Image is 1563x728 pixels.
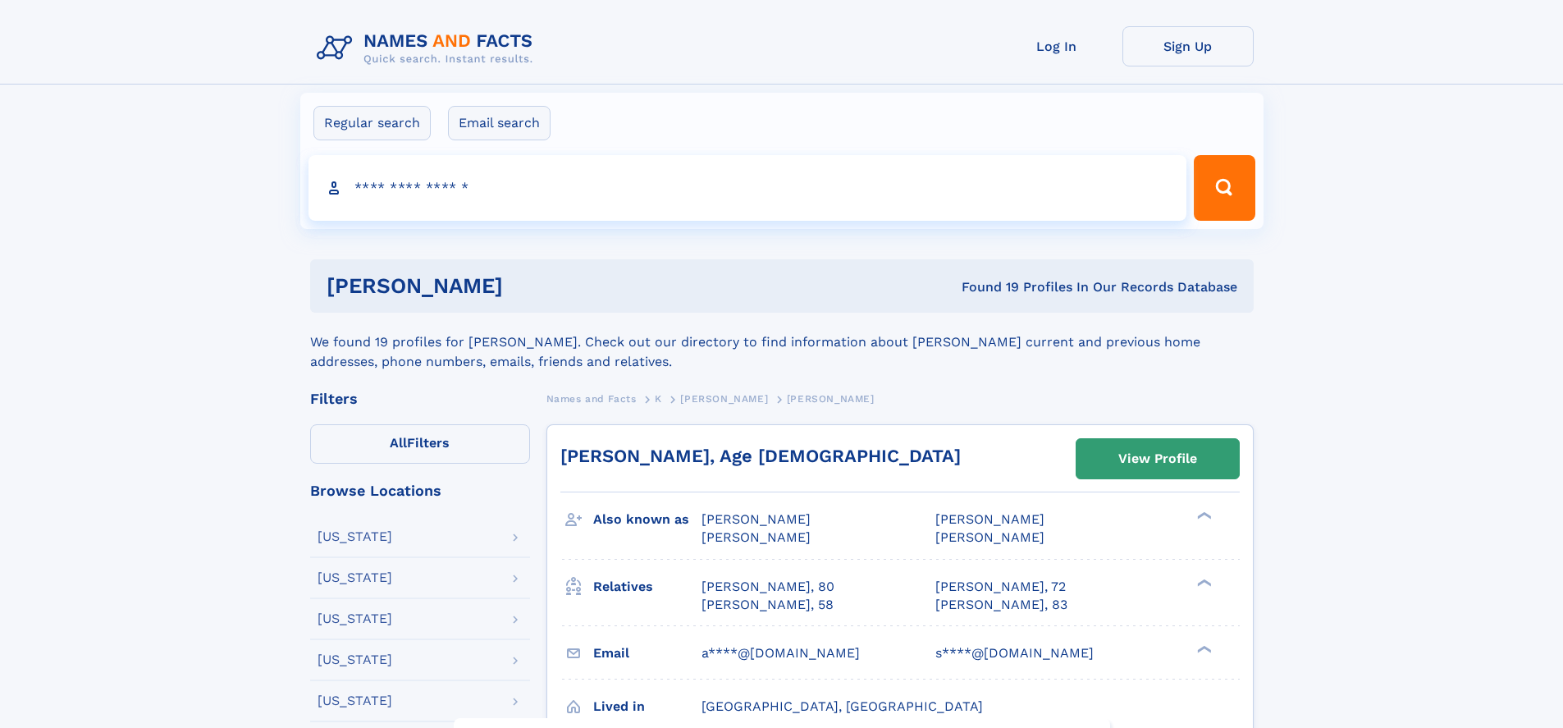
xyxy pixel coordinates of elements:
[787,393,875,405] span: [PERSON_NAME]
[702,698,983,714] span: [GEOGRAPHIC_DATA], [GEOGRAPHIC_DATA]
[1193,511,1213,521] div: ❯
[593,506,702,533] h3: Also known as
[680,393,768,405] span: [PERSON_NAME]
[935,511,1044,527] span: [PERSON_NAME]
[1193,643,1213,654] div: ❯
[318,530,392,543] div: [US_STATE]
[310,391,530,406] div: Filters
[732,278,1237,296] div: Found 19 Profiles In Our Records Database
[1194,155,1255,221] button: Search Button
[313,106,431,140] label: Regular search
[702,529,811,545] span: [PERSON_NAME]
[546,388,637,409] a: Names and Facts
[1076,439,1239,478] a: View Profile
[327,276,733,296] h1: [PERSON_NAME]
[318,612,392,625] div: [US_STATE]
[310,26,546,71] img: Logo Names and Facts
[655,388,662,409] a: K
[935,596,1067,614] a: [PERSON_NAME], 83
[318,653,392,666] div: [US_STATE]
[593,573,702,601] h3: Relatives
[310,483,530,498] div: Browse Locations
[593,693,702,721] h3: Lived in
[702,511,811,527] span: [PERSON_NAME]
[680,388,768,409] a: [PERSON_NAME]
[702,596,834,614] a: [PERSON_NAME], 58
[1118,440,1197,478] div: View Profile
[702,578,834,596] a: [PERSON_NAME], 80
[318,571,392,584] div: [US_STATE]
[448,106,551,140] label: Email search
[593,639,702,667] h3: Email
[390,435,407,451] span: All
[991,26,1122,66] a: Log In
[935,529,1044,545] span: [PERSON_NAME]
[308,155,1187,221] input: search input
[310,424,530,464] label: Filters
[1193,577,1213,588] div: ❯
[1122,26,1254,66] a: Sign Up
[310,313,1254,372] div: We found 19 profiles for [PERSON_NAME]. Check out our directory to find information about [PERSON...
[318,694,392,707] div: [US_STATE]
[935,578,1066,596] a: [PERSON_NAME], 72
[560,446,961,466] a: [PERSON_NAME], Age [DEMOGRAPHIC_DATA]
[655,393,662,405] span: K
